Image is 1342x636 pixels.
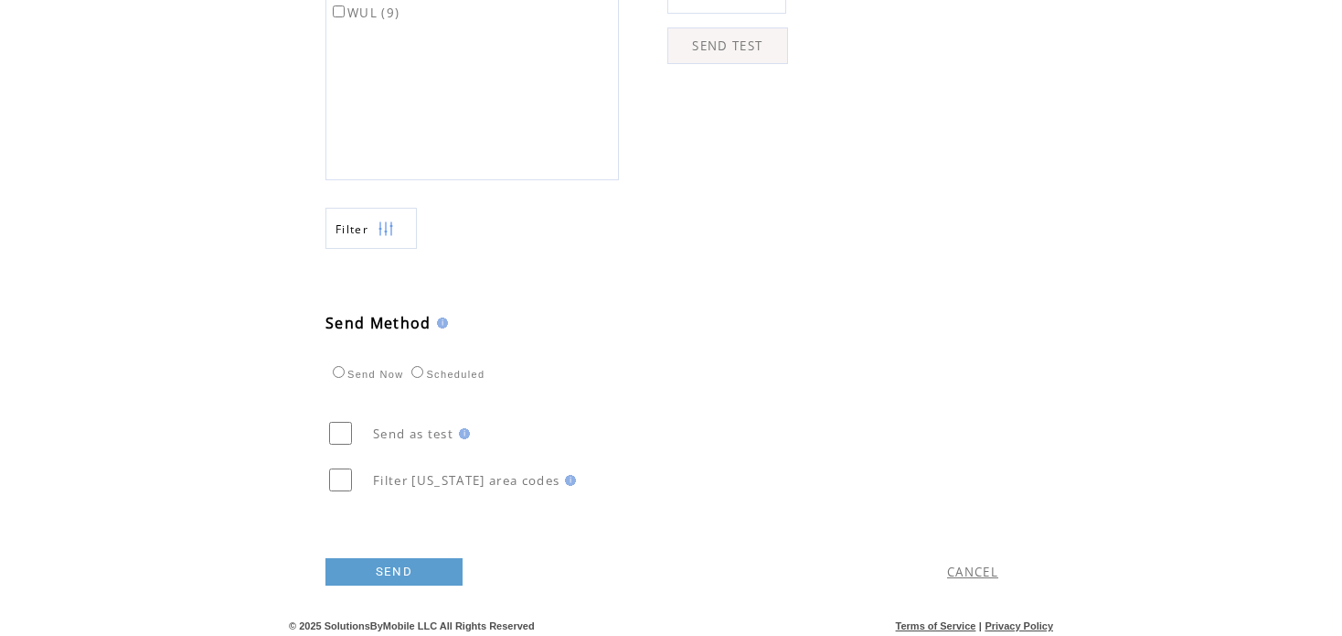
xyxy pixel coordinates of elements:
a: SEND TEST [667,27,788,64]
span: Show filters [335,221,368,237]
a: SEND [325,558,463,586]
img: help.gif [431,318,448,329]
input: Scheduled [411,366,423,378]
a: Filter [325,208,417,249]
label: Scheduled [407,369,485,380]
img: filters.png [378,209,394,250]
input: Send Now [333,366,345,378]
a: CANCEL [947,564,998,580]
label: WUL (9) [329,5,399,21]
input: WUL (9) [333,5,345,17]
span: Send as test [373,426,453,442]
img: help.gif [559,475,576,486]
span: © 2025 SolutionsByMobile LLC All Rights Reserved [289,620,535,631]
span: Send Method [325,313,431,333]
span: Filter [US_STATE] area codes [373,472,559,489]
img: help.gif [453,428,470,439]
label: Send Now [328,369,403,380]
a: Terms of Service [896,620,976,631]
a: Privacy Policy [985,620,1053,631]
span: | [979,620,982,631]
